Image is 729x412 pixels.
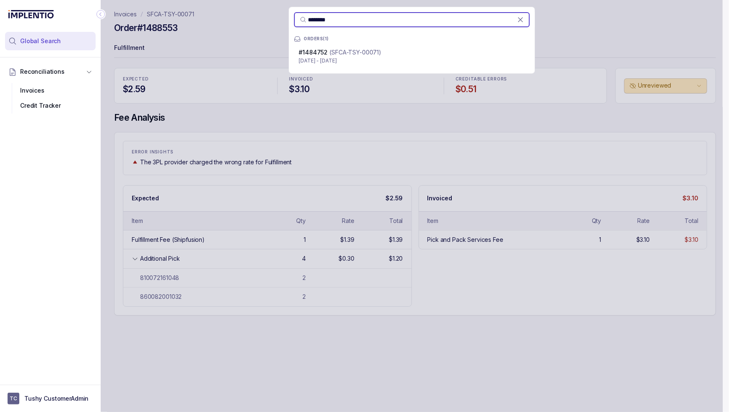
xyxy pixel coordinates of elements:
span: #1484752 [299,49,328,56]
div: Credit Tracker [12,98,89,113]
p: ORDERS ( 1 ) [304,36,329,41]
p: [DATE] - [DATE] [299,57,525,65]
p: (SFCA-TSY-00071) [329,48,381,57]
p: Tushy CustomerAdmin [24,394,89,403]
div: Reconciliations [5,81,96,115]
div: Invoices [12,83,89,98]
button: User initialsTushy CustomerAdmin [8,393,93,404]
span: Global Search [20,37,61,45]
button: Reconciliations [5,62,96,81]
span: Reconciliations [20,67,65,76]
span: User initials [8,393,19,404]
div: Collapse Icon [96,9,106,19]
